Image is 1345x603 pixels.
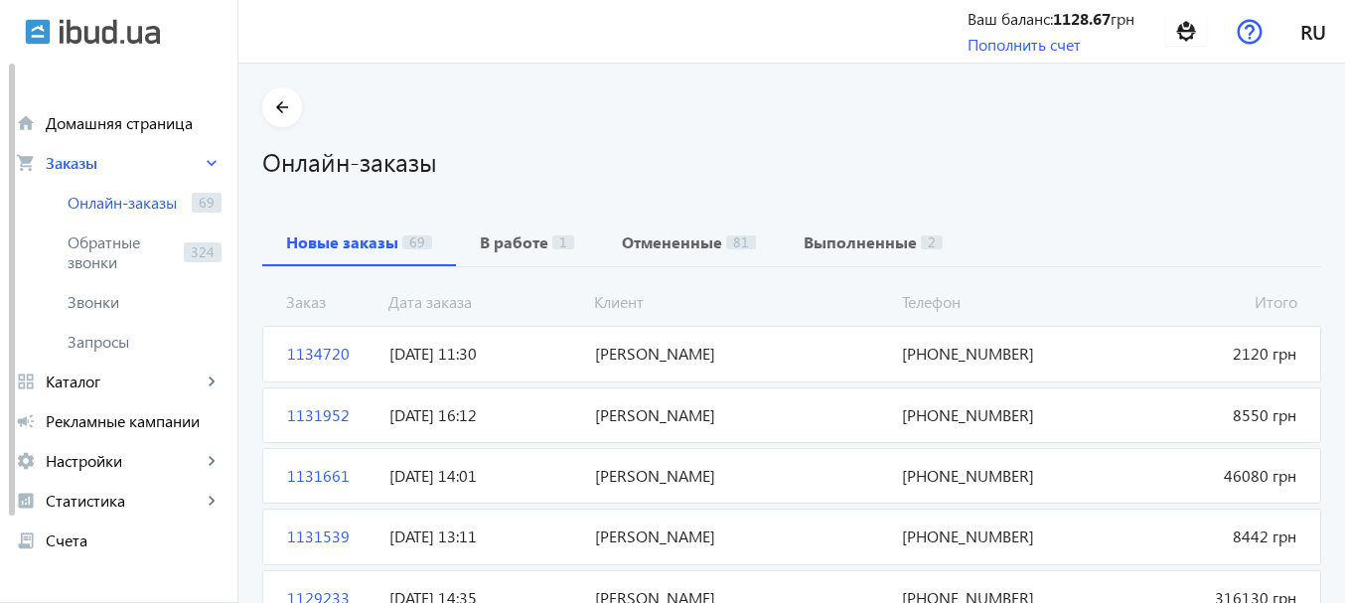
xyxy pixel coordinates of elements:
[587,526,895,547] span: [PERSON_NAME]
[1100,343,1304,365] span: 2120 грн
[968,8,1134,30] div: Ваш баланс: грн
[68,332,222,352] span: Запросы
[25,19,51,45] img: ibud.svg
[16,113,36,133] mat-icon: home
[279,343,381,365] span: 1134720
[587,465,895,487] span: [PERSON_NAME]
[726,235,756,249] span: 81
[46,451,202,471] span: Настройки
[894,291,1100,313] span: Телефон
[380,291,586,313] span: Дата заказа
[1164,9,1209,54] img: 100226752caaf8b93c8917683337177-2763fb0b4e.png
[16,411,36,431] mat-icon: campaign
[202,451,222,471] mat-icon: keyboard_arrow_right
[552,235,574,249] span: 1
[46,372,202,391] span: Каталог
[202,491,222,511] mat-icon: keyboard_arrow_right
[587,404,895,426] span: [PERSON_NAME]
[16,491,36,511] mat-icon: analytics
[586,291,894,313] span: Клиент
[68,292,222,312] span: Звонки
[1237,19,1263,45] img: help.svg
[16,451,36,471] mat-icon: settings
[968,34,1081,55] a: Пополнить счет
[381,465,586,487] span: [DATE] 14:01
[202,372,222,391] mat-icon: keyboard_arrow_right
[60,19,160,45] img: ibud_text.svg
[587,343,895,365] span: [PERSON_NAME]
[184,242,222,262] span: 324
[402,235,432,249] span: 69
[480,234,548,250] b: В работе
[279,404,381,426] span: 1131952
[1053,8,1111,29] b: 1128.67
[1100,404,1304,426] span: 8550 грн
[16,372,36,391] mat-icon: grid_view
[1100,291,1305,313] span: Итого
[270,95,295,120] mat-icon: arrow_back
[192,193,222,213] span: 69
[894,526,1099,547] span: [PHONE_NUMBER]
[1100,465,1304,487] span: 46080 грн
[46,113,222,133] span: Домашняя страница
[622,234,722,250] b: Отмененные
[46,153,202,173] span: Заказы
[381,526,586,547] span: [DATE] 13:11
[804,234,917,250] b: Выполненные
[1100,526,1304,547] span: 8442 грн
[921,235,943,249] span: 2
[894,465,1099,487] span: [PHONE_NUMBER]
[1300,19,1326,44] span: ru
[279,526,381,547] span: 1131539
[381,343,586,365] span: [DATE] 11:30
[46,411,222,431] span: Рекламные кампании
[279,465,381,487] span: 1131661
[68,193,184,213] span: Онлайн-заказы
[16,530,36,550] mat-icon: receipt_long
[894,343,1099,365] span: [PHONE_NUMBER]
[278,291,380,313] span: Заказ
[46,530,222,550] span: Счета
[202,153,222,173] mat-icon: keyboard_arrow_right
[68,232,176,272] span: Обратные звонки
[381,404,586,426] span: [DATE] 16:12
[16,153,36,173] mat-icon: shopping_cart
[46,491,202,511] span: Статистика
[286,234,398,250] b: Новые заказы
[262,144,1321,179] h1: Онлайн-заказы
[894,404,1099,426] span: [PHONE_NUMBER]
